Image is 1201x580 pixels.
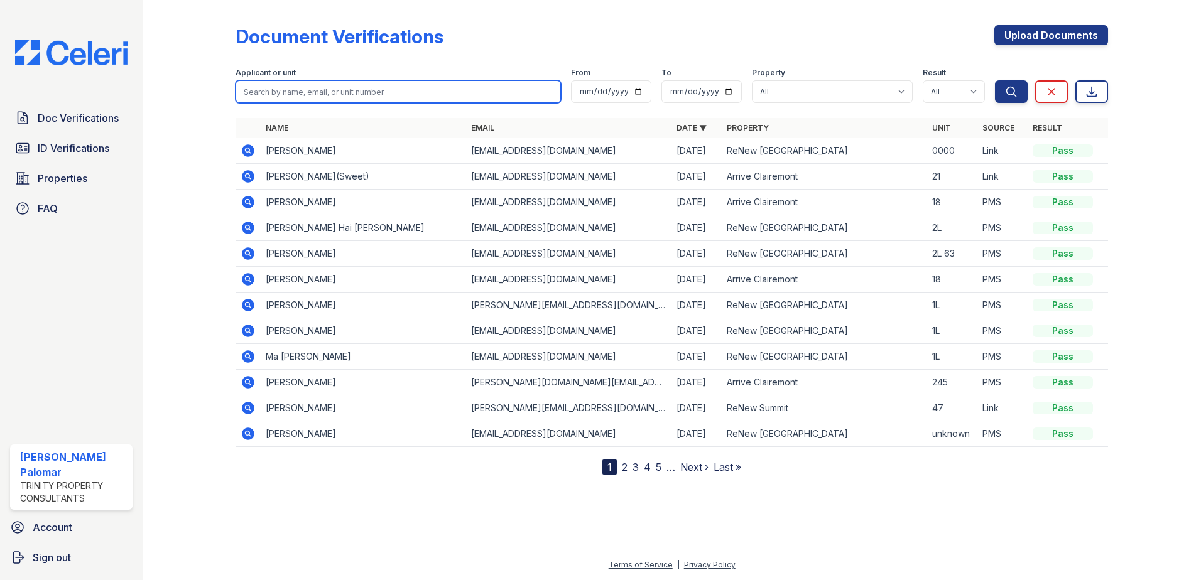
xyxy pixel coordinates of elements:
a: Source [982,123,1014,132]
td: [EMAIL_ADDRESS][DOMAIN_NAME] [466,215,671,241]
td: Link [977,138,1028,164]
td: [PERSON_NAME] Hai [PERSON_NAME] [261,215,466,241]
td: [PERSON_NAME] [261,267,466,293]
td: Ma [PERSON_NAME] [261,344,466,370]
td: ReNew [GEOGRAPHIC_DATA] [722,318,927,344]
td: 47 [927,395,977,421]
td: [DATE] [671,421,722,447]
td: PMS [977,215,1028,241]
span: Sign out [33,550,71,565]
td: PMS [977,421,1028,447]
div: Pass [1033,170,1093,183]
td: [PERSON_NAME](Sweet) [261,164,466,190]
a: Account [5,515,138,540]
td: PMS [977,318,1028,344]
a: 2 [622,461,628,473]
div: [PERSON_NAME] Palomar [20,449,128,480]
td: 18 [927,267,977,293]
a: Email [471,123,494,132]
label: Applicant or unit [236,68,296,78]
div: Pass [1033,299,1093,311]
span: Properties [38,171,87,186]
a: 5 [656,461,661,473]
a: Properties [10,166,133,191]
a: FAQ [10,196,133,221]
a: Last » [714,461,741,473]
td: ReNew [GEOGRAPHIC_DATA] [722,421,927,447]
td: 2L 63 [927,241,977,267]
td: 245 [927,370,977,395]
td: [EMAIL_ADDRESS][DOMAIN_NAME] [466,241,671,267]
td: 21 [927,164,977,190]
div: Pass [1033,196,1093,208]
td: Link [977,164,1028,190]
td: [PERSON_NAME] [261,421,466,447]
a: Terms of Service [609,560,673,569]
div: Pass [1033,325,1093,337]
a: Date ▼ [677,123,707,132]
td: 1L [927,344,977,370]
td: Link [977,395,1028,421]
a: ID Verifications [10,136,133,161]
td: PMS [977,190,1028,215]
a: Name [266,123,288,132]
td: [PERSON_NAME][DOMAIN_NAME][EMAIL_ADDRESS][PERSON_NAME][DOMAIN_NAME] [466,370,671,395]
td: [DATE] [671,318,722,344]
td: [EMAIL_ADDRESS][DOMAIN_NAME] [466,138,671,164]
td: 18 [927,190,977,215]
td: [PERSON_NAME] [261,138,466,164]
td: [PERSON_NAME] [261,190,466,215]
td: [PERSON_NAME] [261,370,466,395]
td: Arrive Clairemont [722,164,927,190]
a: 3 [633,461,639,473]
td: [PERSON_NAME] [261,318,466,344]
div: Pass [1033,427,1093,440]
td: PMS [977,370,1028,395]
label: From [571,68,590,78]
label: Result [923,68,946,78]
span: Doc Verifications [38,110,119,126]
td: PMS [977,241,1028,267]
label: Property [752,68,785,78]
div: Pass [1033,376,1093,389]
a: 4 [644,461,651,473]
td: [DATE] [671,395,722,421]
td: [DATE] [671,215,722,241]
td: [DATE] [671,293,722,318]
td: [EMAIL_ADDRESS][DOMAIN_NAME] [466,164,671,190]
td: Arrive Clairemont [722,267,927,293]
td: PMS [977,293,1028,318]
td: [EMAIL_ADDRESS][DOMAIN_NAME] [466,190,671,215]
td: 2L [927,215,977,241]
td: [DATE] [671,190,722,215]
span: ID Verifications [38,141,109,156]
div: Trinity Property Consultants [20,480,128,505]
label: To [661,68,671,78]
td: [DATE] [671,267,722,293]
a: Sign out [5,545,138,570]
td: 0000 [927,138,977,164]
td: [DATE] [671,164,722,190]
td: PMS [977,267,1028,293]
td: [PERSON_NAME] [261,293,466,318]
td: 1L [927,318,977,344]
td: ReNew [GEOGRAPHIC_DATA] [722,293,927,318]
div: Pass [1033,222,1093,234]
td: unknown [927,421,977,447]
input: Search by name, email, or unit number [236,80,561,103]
div: Pass [1033,273,1093,286]
div: Pass [1033,402,1093,414]
td: [PERSON_NAME][EMAIL_ADDRESS][DOMAIN_NAME] [466,395,671,421]
td: [DATE] [671,344,722,370]
td: [EMAIL_ADDRESS][DOMAIN_NAME] [466,421,671,447]
td: [PERSON_NAME] [261,395,466,421]
div: Pass [1033,144,1093,157]
td: [EMAIL_ADDRESS][DOMAIN_NAME] [466,344,671,370]
td: [EMAIL_ADDRESS][DOMAIN_NAME] [466,318,671,344]
div: 1 [602,459,617,475]
td: ReNew [GEOGRAPHIC_DATA] [722,138,927,164]
td: [DATE] [671,138,722,164]
span: FAQ [38,201,58,216]
div: Pass [1033,247,1093,260]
